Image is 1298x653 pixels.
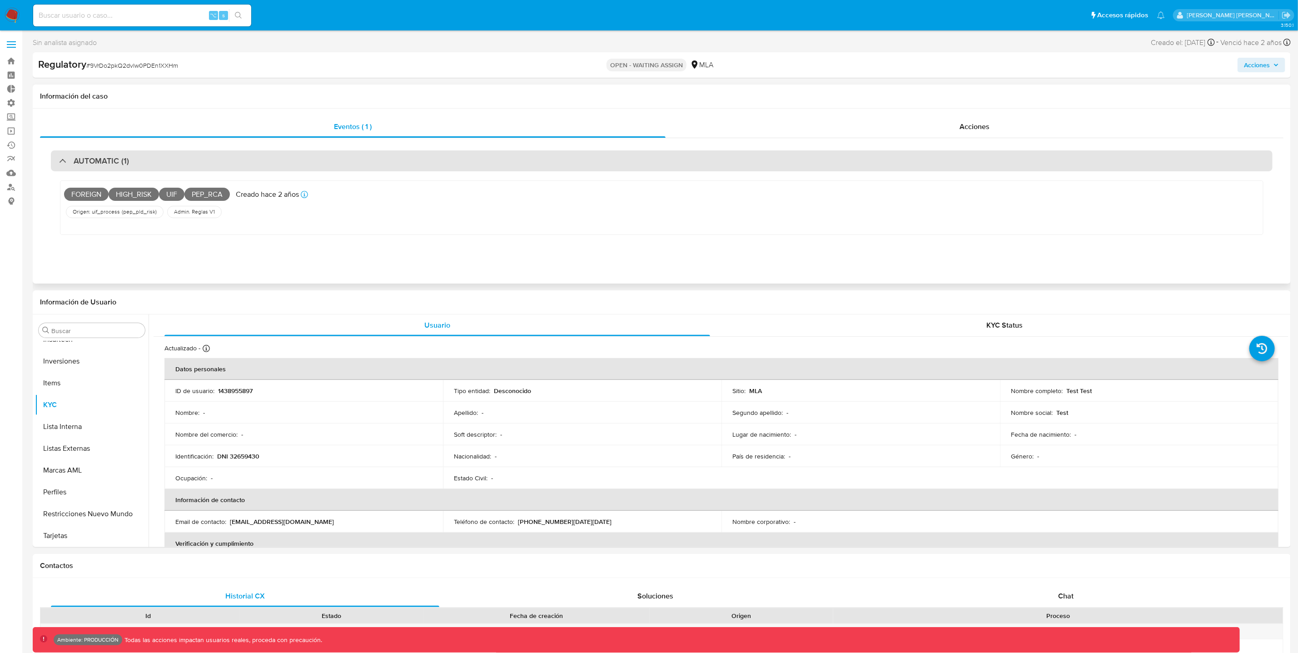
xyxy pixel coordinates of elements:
button: Restricciones Nuevo Mundo [35,503,149,525]
p: - [500,430,502,439]
p: Ocupación : [175,474,207,482]
div: Origen [656,611,827,620]
span: ⌥ [210,11,217,20]
p: Nombre completo : [1011,387,1063,395]
p: Email de contacto : [175,518,226,526]
div: Proceso [840,611,1277,620]
span: Accesos rápidos [1097,10,1148,20]
p: Lugar de nacimiento : [732,430,791,439]
b: Regulatory [38,57,86,71]
span: - [1217,36,1219,49]
p: Sitio : [732,387,746,395]
button: KYC [35,394,149,416]
span: Acciones [960,121,990,132]
p: - [786,409,788,417]
p: Soft descriptor : [454,430,497,439]
div: Fecha de creación [430,611,643,620]
a: Notificaciones [1157,11,1165,19]
h1: Información del caso [40,92,1283,101]
button: Inversiones [35,350,149,372]
h1: Contactos [40,561,1283,570]
p: - [789,452,791,460]
p: Identificación : [175,452,214,460]
p: Test [1056,409,1068,417]
p: Género : [1011,452,1034,460]
p: Ambiente: PRODUCCIÓN [57,638,119,642]
span: PEP_RCA [184,188,230,201]
input: Buscar usuario o caso... [33,10,251,21]
p: - [795,430,796,439]
div: Id [63,611,234,620]
p: - [241,430,243,439]
h3: AUTOMATIC (1) [74,156,129,166]
button: Acciones [1238,58,1285,72]
span: Eventos ( 1 ) [334,121,372,132]
p: Segundo apellido : [732,409,783,417]
span: UIF [159,188,184,201]
div: AUTOMATIC (1) [51,150,1273,171]
p: Tipo entidad : [454,387,490,395]
h1: Información de Usuario [40,298,116,307]
p: Nacionalidad : [454,452,491,460]
span: Venció hace 2 años [1221,38,1282,48]
div: Creado el: [DATE] [1151,36,1215,49]
p: OPEN - WAITING ASSIGN [607,59,686,71]
p: Estado Civil : [454,474,487,482]
button: search-icon [229,9,248,22]
p: Apellido : [454,409,478,417]
p: - [1037,452,1039,460]
p: - [211,474,213,482]
p: ID de usuario : [175,387,214,395]
span: s [222,11,225,20]
p: leidy.martinez@mercadolibre.com.co [1187,11,1279,20]
span: ( pep_pld_risk ) [121,208,158,215]
div: MLA [690,60,713,70]
span: Soluciones [637,591,673,601]
p: [EMAIL_ADDRESS][DOMAIN_NAME] [230,518,334,526]
p: - [203,409,205,417]
p: Teléfono de contacto : [454,518,514,526]
span: Origen: uif_process [72,208,121,215]
span: Admin. Reglas V1 [173,208,216,215]
p: País de residencia : [732,452,785,460]
p: - [491,474,493,482]
button: Listas Externas [35,438,149,459]
button: Marcas AML [35,459,149,481]
span: KYC Status [987,320,1023,330]
button: Buscar [42,327,50,334]
input: Buscar [51,327,141,335]
span: Sin analista asignado [33,38,97,48]
p: Test Test [1066,387,1092,395]
span: # 9VrDo2pkQ2dvlw0PDEn1XXHm [86,61,178,70]
p: - [794,518,796,526]
p: MLA [749,387,762,395]
span: Acciones [1244,58,1270,72]
span: Historial CX [225,591,265,601]
button: Tarjetas [35,525,149,547]
p: Desconocido [494,387,531,395]
p: [PHONE_NUMBER][DATE][DATE] [518,518,612,526]
p: - [482,409,483,417]
p: Nombre : [175,409,199,417]
button: Items [35,372,149,394]
p: Creado hace 2 años [236,189,299,199]
p: Nombre social : [1011,409,1053,417]
p: - [1074,430,1076,439]
a: Salir [1282,10,1291,20]
button: Perfiles [35,481,149,503]
p: - [495,452,497,460]
span: HIGH_RISK [109,188,159,201]
p: Todas las acciones impactan usuarios reales, proceda con precaución. [122,636,322,644]
div: Estado [246,611,417,620]
p: 1438955897 [218,387,253,395]
p: Nombre corporativo : [732,518,790,526]
span: Chat [1058,591,1074,601]
button: Lista Interna [35,416,149,438]
span: Usuario [424,320,450,330]
p: Nombre del comercio : [175,430,238,439]
th: Verificación y cumplimiento [164,533,1278,554]
p: Actualizado - [164,344,200,353]
p: Fecha de nacimiento : [1011,430,1071,439]
span: FOREIGN [64,188,109,201]
th: Información de contacto [164,489,1278,511]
